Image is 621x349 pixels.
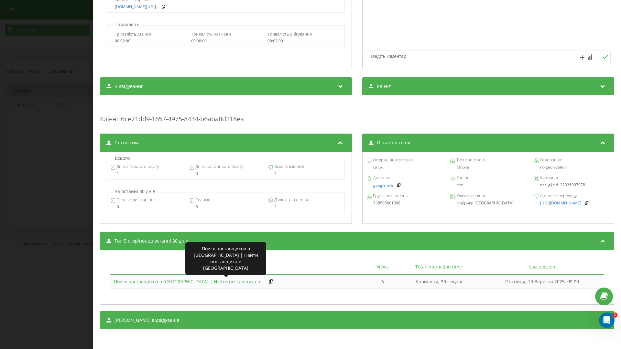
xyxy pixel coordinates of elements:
td: 3 хвилини, 30 секунд [398,275,480,289]
p: Всього [113,155,131,161]
div: no geolocation [534,165,610,169]
div: cpc [450,183,526,187]
div: Mobile [450,165,526,169]
span: Ключове слово [455,193,486,199]
div: net|g|cid|22336097978 [534,183,610,187]
span: Джерело переходу [539,193,577,199]
th: Total interaction time [398,259,480,275]
div: 00:00:00 [191,39,261,43]
div: 1 [268,205,342,209]
span: Група оголошень [372,193,408,199]
a: [DOMAIN_NAME][URL].. [115,5,158,9]
td: П’ятниця, 19 Вересня 2025, 09:00 [480,275,604,289]
span: Відвідування [114,83,144,90]
div: 1 [110,171,184,176]
span: Операційна система [372,157,414,163]
span: Днів з першого візиту [115,163,159,170]
a: Поиск поставщиков в [GEOGRAPHIC_DATA] | Найти поставщика в ... [114,278,265,285]
div: фабрики [GEOGRAPHIC_DATA] [450,201,526,205]
span: Тривалість дзвінка [115,31,151,37]
div: : 6ce21dd9-1657-4975-8434-b6aba8d218ea [100,102,614,127]
span: Всього дзвінків [273,163,304,170]
span: Клієнт [100,115,119,123]
div: 6 [189,205,263,209]
td: 6 [368,275,398,289]
th: Title [110,259,368,275]
iframe: Intercom live chat [599,312,615,328]
span: Тип пристрою [455,157,485,163]
span: Сеансів [194,197,210,203]
span: [PERSON_NAME] відвідувачів [114,317,179,323]
span: Кампанія [539,175,558,181]
a: google_ads [373,183,394,188]
span: Дзвінків за період [273,197,309,203]
span: Геопозиція [539,157,562,163]
span: Канал [455,175,468,181]
div: 0 [189,171,263,176]
span: Топ 5 сторінок за останні 30 днів [114,238,188,244]
p: За останні 30 днів [113,188,157,195]
div: 00:02:00 [115,39,184,43]
th: Views [368,259,398,275]
span: Джерело [372,175,390,181]
th: Last session [480,259,604,275]
div: 0 [110,205,184,209]
div: 1 [268,171,342,176]
div: Linux [367,165,443,169]
p: Тривалість [113,21,141,28]
div: Поиск поставщиков в [GEOGRAPHIC_DATA] | Найти поставщика в [GEOGRAPHIC_DATA] [190,245,262,271]
span: Клієнт [377,83,391,90]
div: 738585601398 [367,201,443,205]
span: Тривалість розмови [191,31,231,37]
div: 00:02:00 [267,39,337,43]
span: Перегляди сторінок [115,197,156,203]
span: Останній сеанс [377,139,411,146]
span: 1 [612,312,617,318]
span: Тривалість очікування [267,31,312,37]
a: [URL][DOMAIN_NAME] [540,201,581,205]
span: Днів з останнього візиту [194,163,243,170]
span: Статистика [114,139,140,146]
